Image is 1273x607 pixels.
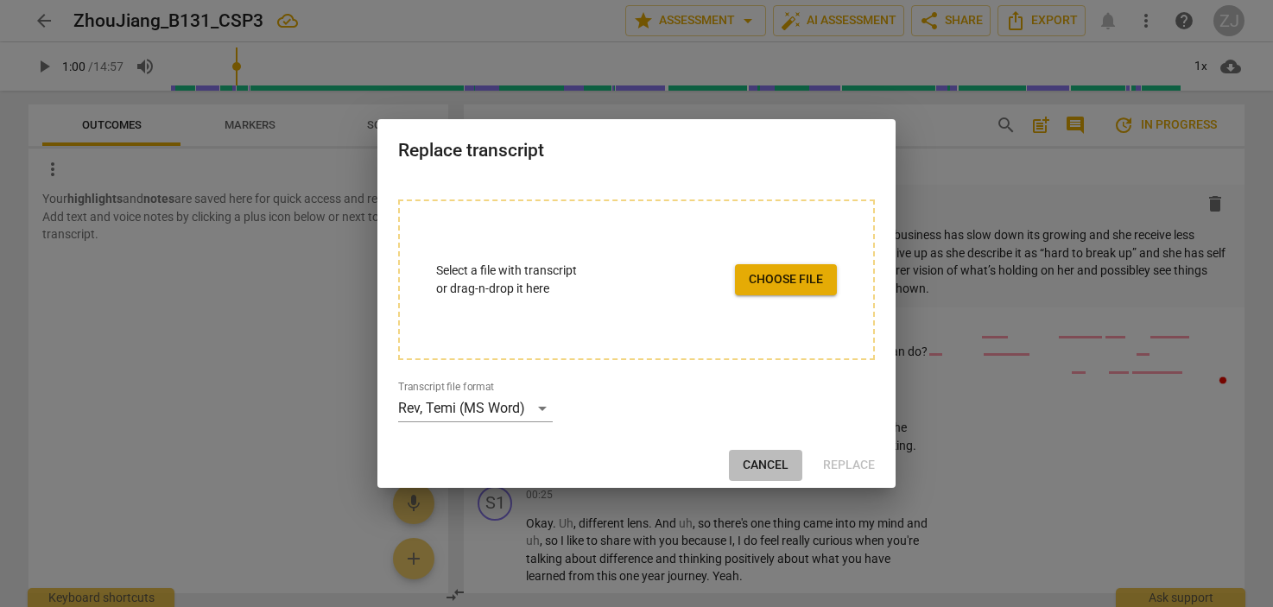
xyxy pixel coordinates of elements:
h2: Replace transcript [398,140,875,161]
span: Choose file [749,271,823,288]
div: Select a file with transcript or drag-n-drop it here [436,262,577,297]
button: Cancel [729,450,802,481]
label: Transcript file format [398,382,494,392]
div: Rev, Temi (MS Word) [398,395,553,422]
span: Cancel [743,457,788,474]
button: Choose file [735,264,837,295]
